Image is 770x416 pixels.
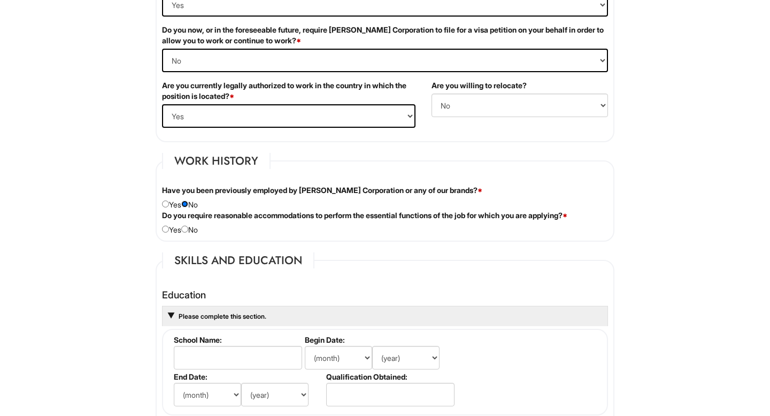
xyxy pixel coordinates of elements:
[154,185,616,210] div: Yes No
[432,80,527,91] label: Are you willing to relocate?
[162,210,567,221] label: Do you require reasonable accommodations to perform the essential functions of the job for which ...
[174,372,322,381] label: End Date:
[162,153,271,169] legend: Work History
[154,210,616,235] div: Yes No
[162,185,482,196] label: Have you been previously employed by [PERSON_NAME] Corporation or any of our brands?
[162,25,608,46] label: Do you now, or in the foreseeable future, require [PERSON_NAME] Corporation to file for a visa pe...
[162,290,608,301] h4: Education
[326,372,453,381] label: Qualification Obtained:
[162,49,608,72] select: (Yes / No)
[174,335,301,344] label: School Name:
[178,312,266,320] a: Please complete this section.
[162,252,314,268] legend: Skills and Education
[162,104,415,128] select: (Yes / No)
[305,335,453,344] label: Begin Date:
[432,94,608,117] select: (Yes / No)
[162,80,415,102] label: Are you currently legally authorized to work in the country in which the position is located?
